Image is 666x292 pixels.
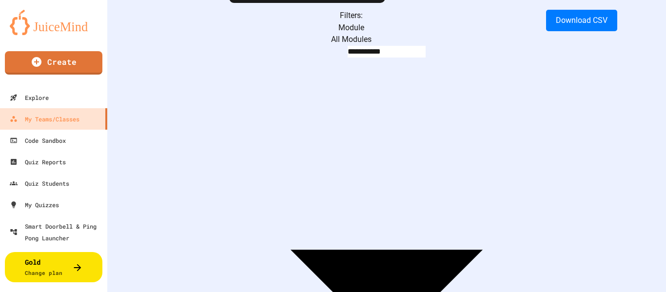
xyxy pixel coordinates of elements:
[10,113,79,125] div: My Teams/Classes
[10,199,59,211] div: My Quizzes
[546,10,617,31] button: Download CSV
[10,177,69,189] div: Quiz Students
[10,10,98,35] img: logo-orange.svg
[25,269,62,276] span: Change plan
[10,92,49,103] div: Explore
[5,51,102,75] a: Create
[10,220,103,244] div: Smart Doorbell & Ping Pong Launcher
[156,10,617,21] div: Filters:
[10,156,66,168] div: Quiz Reports
[10,135,66,146] div: Code Sandbox
[156,34,617,45] div: All Modules
[25,257,62,277] div: Gold
[338,23,364,32] label: Module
